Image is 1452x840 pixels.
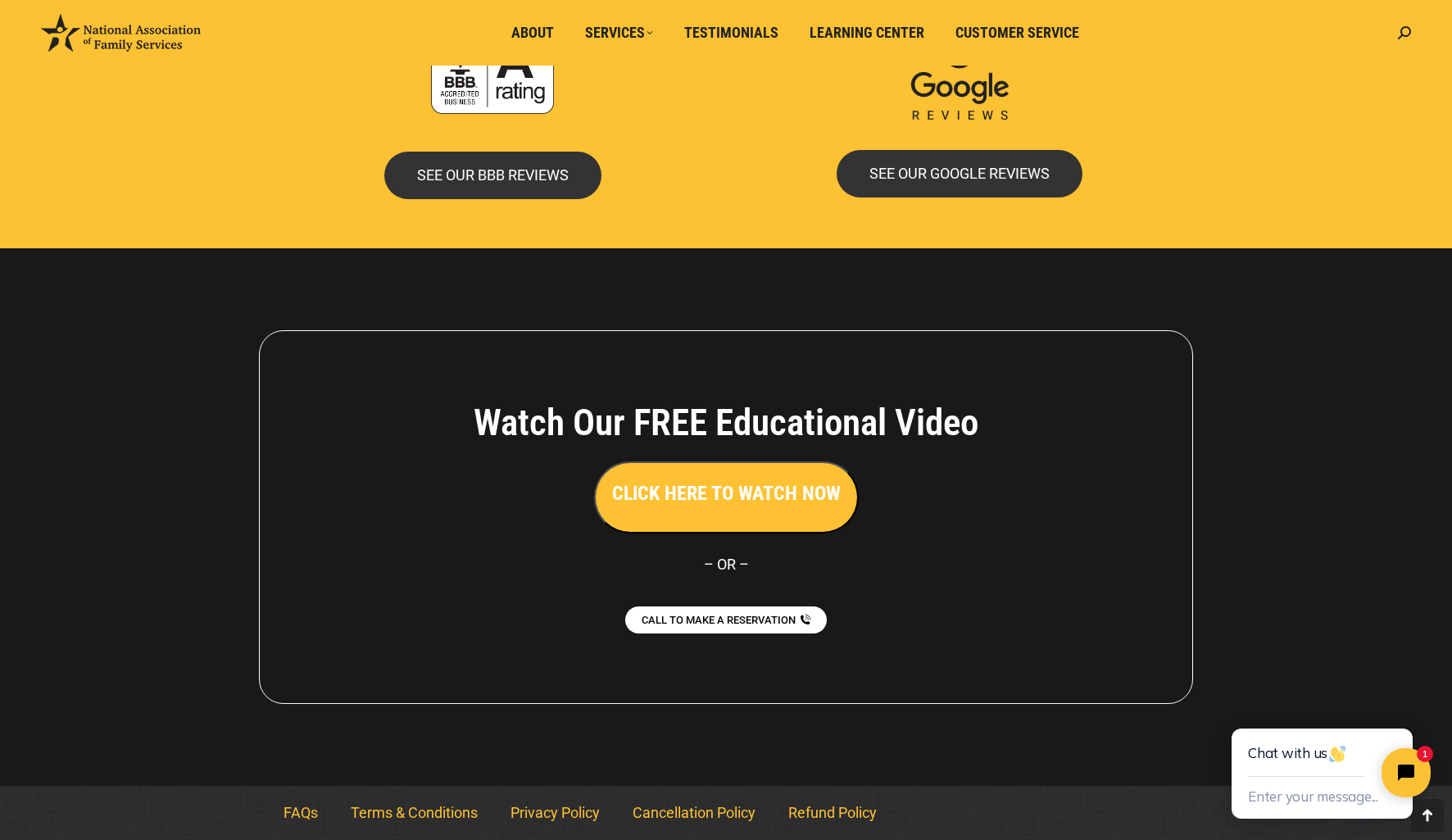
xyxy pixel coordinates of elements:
img: Accredited A+ with Better Business Bureau [431,28,554,114]
img: National Association of Family Services [41,14,201,52]
a: Testimonials [673,17,790,48]
a: CLICK HERE TO WATCH NOW [594,486,859,503]
h3: CLICK HERE TO WATCH NOW [612,479,841,507]
a: Terms & Conditions [334,794,494,832]
span: Learning Center [810,24,924,42]
a: Learning Center [798,17,936,48]
span: SEE OUR BBB REVIEWS [417,168,569,183]
span: Testimonials [684,24,778,42]
a: Privacy Policy [494,794,616,832]
a: CALL TO MAKE A RESERVATION [625,606,827,633]
h4: Watch Our FREE Educational Video [383,401,1069,445]
a: Cancellation Policy [616,794,772,832]
span: SEE OUR GOOGLE REVIEWS [869,166,1050,181]
a: Customer Service [944,17,1091,48]
button: CLICK HERE TO WATCH NOW [594,461,859,534]
a: Refund Policy [772,794,893,832]
span: About [511,24,554,42]
a: FAQs [267,794,334,832]
a: About [500,17,565,48]
span: Services [585,24,653,42]
span: CALL TO MAKE A RESERVATION [642,615,796,625]
nav: Menu [267,794,1185,832]
a: SEE OUR GOOGLE REVIEWS [837,150,1082,198]
span: – OR – [704,556,749,573]
iframe: Tidio Chat [1195,676,1452,840]
img: Google Reviews [898,28,1021,134]
a: SEE OUR BBB REVIEWS [384,152,601,199]
span: Customer Service [955,24,1079,42]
